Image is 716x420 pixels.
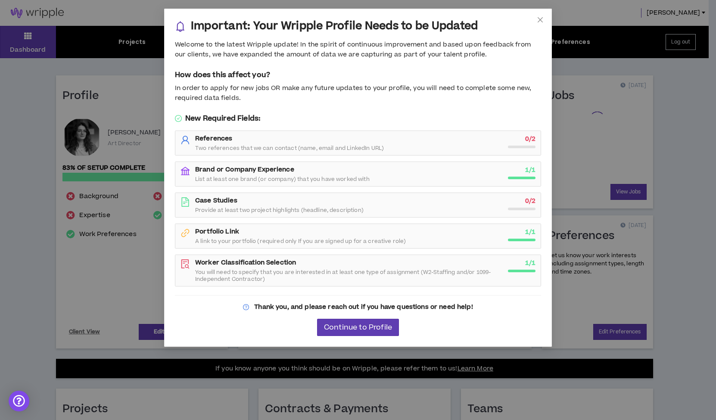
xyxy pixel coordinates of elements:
[195,145,384,152] span: Two references that we can contact (name, email and LinkedIn URL)
[254,302,473,311] strong: Thank you, and please reach out if you have questions or need help!
[175,113,541,124] h5: New Required Fields:
[525,165,535,174] strong: 1 / 1
[195,227,239,236] strong: Portfolio Link
[175,70,541,80] h5: How does this affect you?
[181,135,190,145] span: user
[181,166,190,176] span: bank
[175,84,541,103] div: In order to apply for new jobs OR make any future updates to your profile, you will need to compl...
[175,40,541,59] div: Welcome to the latest Wripple update! In the spirit of continuous improvement and based upon feed...
[525,227,535,236] strong: 1 / 1
[195,196,237,205] strong: Case Studies
[195,258,296,267] strong: Worker Classification Selection
[195,134,232,143] strong: References
[195,207,364,214] span: Provide at least two project highlights (headline, description)
[529,9,552,32] button: Close
[175,21,186,32] span: bell
[191,19,478,33] h3: Important: Your Wripple Profile Needs to be Updated
[525,134,535,143] strong: 0 / 2
[324,324,392,332] span: Continue to Profile
[525,196,535,205] strong: 0 / 2
[243,304,249,310] span: question-circle
[181,259,190,269] span: file-search
[317,319,399,336] button: Continue to Profile
[195,269,503,283] span: You will need to specify that you are interested in at least one type of assignment (W2-Staffing ...
[9,391,29,411] div: Open Intercom Messenger
[195,165,294,174] strong: Brand or Company Experience
[525,258,535,268] strong: 1 / 1
[195,238,406,245] span: A link to your portfolio (required only If you are signed up for a creative role)
[175,115,182,122] span: check-circle
[195,176,370,183] span: List at least one brand (or company) that you have worked with
[537,16,544,23] span: close
[181,228,190,238] span: link
[181,197,190,207] span: file-text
